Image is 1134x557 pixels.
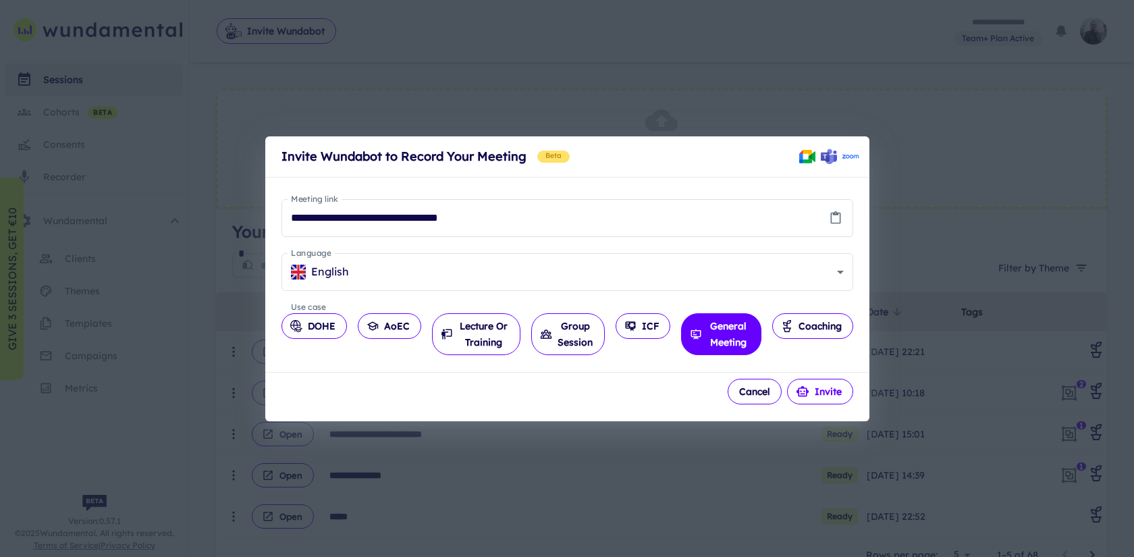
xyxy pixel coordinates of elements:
label: Language [291,247,331,259]
img: GB [291,265,306,280]
button: Group Session [531,313,605,355]
div: English [291,264,832,280]
button: DOHE [281,313,347,339]
button: AoEC [358,313,421,339]
button: ICF [616,313,670,339]
span: Beta [540,151,568,161]
button: Lecture or Training [432,313,520,355]
button: Coaching [772,313,853,339]
div: Invite Wundabot to Record Your Meeting [281,147,799,166]
button: Paste from clipboard [826,208,846,228]
button: Cancel [728,379,782,404]
label: Use case [291,301,326,313]
button: General Meeting [681,313,761,355]
button: Invite [787,379,853,404]
label: Meeting link [291,193,338,205]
